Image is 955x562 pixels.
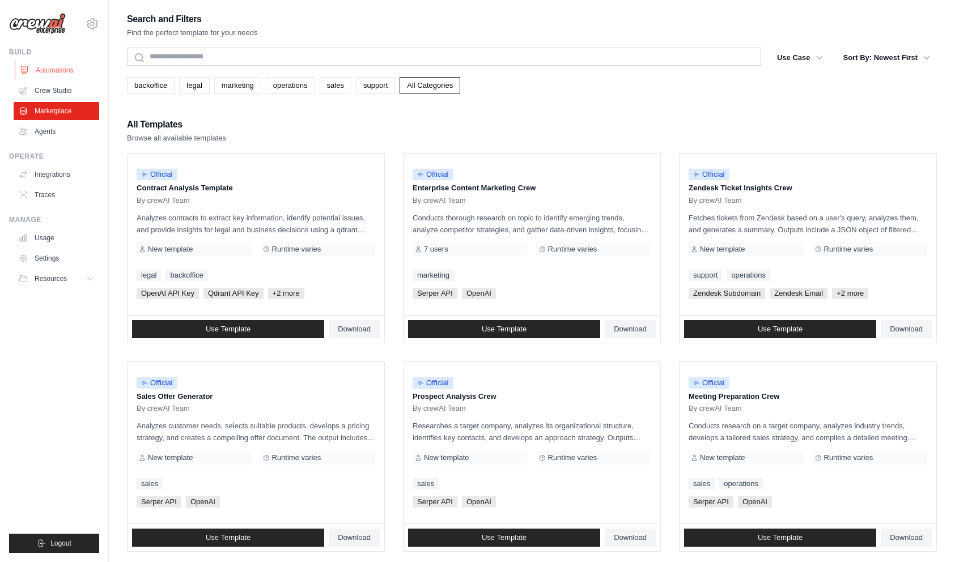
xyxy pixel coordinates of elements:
[9,152,99,161] div: Operate
[206,325,251,334] span: Use Template
[35,274,67,283] span: Resources
[738,496,772,508] span: OpenAI
[338,325,371,334] span: Download
[413,496,457,508] span: Serper API
[14,270,99,288] button: Resources
[689,391,927,402] p: Meeting Preparation Crew
[266,77,315,94] a: operations
[689,404,742,413] span: By crewAI Team
[15,61,100,79] a: Automations
[14,229,99,247] a: Usage
[137,270,161,281] a: legal
[832,288,868,299] span: +2 more
[424,453,469,462] span: New template
[424,245,448,254] span: 7 users
[413,420,651,444] p: Researches a target company, analyzes its organizational structure, identifies key contacts, and ...
[148,245,193,254] span: New template
[689,212,927,236] p: Fetches tickets from Zendesk based on a user's query, analyzes them, and generates a summary. Out...
[700,453,745,462] span: New template
[770,48,830,68] button: Use Case
[127,27,258,39] p: Find the perfect template for your needs
[9,215,99,224] div: Manage
[137,169,177,180] span: Official
[689,377,729,389] span: Official
[758,325,803,334] span: Use Template
[14,82,99,100] a: Crew Studio
[413,182,651,194] p: Enterprise Content Marketing Crew
[206,533,251,542] span: Use Template
[400,77,460,94] a: All Categories
[689,288,765,299] span: Zendesk Subdomain
[50,539,71,548] span: Logout
[127,77,175,94] a: backoffice
[320,77,351,94] a: sales
[614,325,647,334] span: Download
[137,182,375,194] p: Contract Analysis Template
[14,102,99,120] a: Marketplace
[9,534,99,553] button: Logout
[605,320,656,338] a: Download
[356,77,395,94] a: support
[881,320,932,338] a: Download
[329,529,380,547] a: Download
[837,48,937,68] button: Sort By: Newest First
[614,533,647,542] span: Download
[413,377,453,389] span: Official
[758,533,803,542] span: Use Template
[689,420,927,444] p: Conducts research on a target company, analyzes industry trends, develops a tailored sales strate...
[462,496,496,508] span: OpenAI
[14,122,99,140] a: Agents
[890,533,923,542] span: Download
[137,404,190,413] span: By crewAI Team
[127,133,226,144] p: Browse all available templates
[413,270,454,281] a: marketing
[689,270,722,281] a: support
[137,288,199,299] span: OpenAI API Key
[137,478,163,489] a: sales
[462,288,496,299] span: OpenAI
[482,325,527,334] span: Use Template
[700,245,745,254] span: New template
[824,453,873,462] span: Runtime varies
[605,529,656,547] a: Download
[179,77,209,94] a: legal
[148,453,193,462] span: New template
[14,186,99,204] a: Traces
[684,529,876,547] a: Use Template
[408,529,600,547] a: Use Template
[413,288,457,299] span: Serper API
[9,48,99,57] div: Build
[137,377,177,389] span: Official
[137,420,375,444] p: Analyzes customer needs, selects suitable products, develops a pricing strategy, and creates a co...
[137,391,375,402] p: Sales Offer Generator
[824,245,873,254] span: Runtime varies
[719,478,763,489] a: operations
[9,13,66,35] img: Logo
[548,245,597,254] span: Runtime varies
[689,169,729,180] span: Official
[137,496,181,508] span: Serper API
[127,117,226,133] h2: All Templates
[413,169,453,180] span: Official
[127,11,258,27] h2: Search and Filters
[413,212,651,236] p: Conducts thorough research on topic to identify emerging trends, analyze competitor strategies, a...
[14,165,99,184] a: Integrations
[272,245,321,254] span: Runtime varies
[548,453,597,462] span: Runtime varies
[482,533,527,542] span: Use Template
[684,320,876,338] a: Use Template
[14,249,99,267] a: Settings
[408,320,600,338] a: Use Template
[727,270,770,281] a: operations
[137,196,190,205] span: By crewAI Team
[137,212,375,236] p: Analyzes contracts to extract key information, identify potential issues, and provide insights fo...
[272,453,321,462] span: Runtime varies
[203,288,264,299] span: Qdrant API Key
[413,196,466,205] span: By crewAI Team
[268,288,304,299] span: +2 more
[165,270,207,281] a: backoffice
[413,404,466,413] span: By crewAI Team
[689,182,927,194] p: Zendesk Ticket Insights Crew
[132,320,324,338] a: Use Template
[132,529,324,547] a: Use Template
